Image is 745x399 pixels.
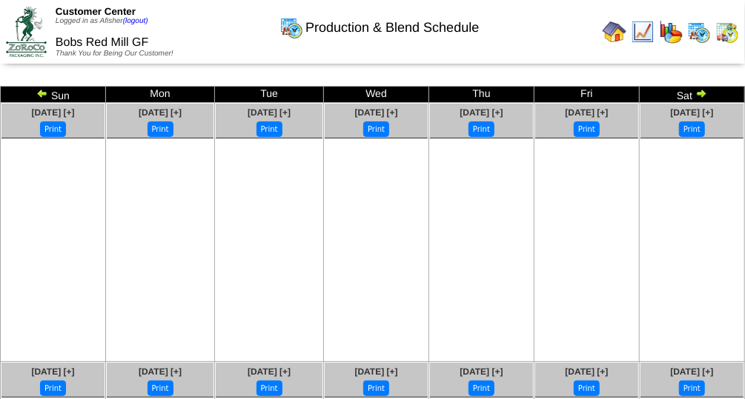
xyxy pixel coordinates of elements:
[324,87,429,103] td: Wed
[670,366,713,377] a: [DATE] [+]
[468,121,494,137] button: Print
[460,366,503,377] a: [DATE] [+]
[248,366,291,377] a: [DATE] [+]
[279,16,303,39] img: calendarprod.gif
[640,87,745,103] td: Sat
[256,121,282,137] button: Print
[565,107,608,118] a: [DATE] [+]
[679,121,705,137] button: Print
[139,366,182,377] a: [DATE] [+]
[363,380,389,396] button: Print
[56,50,173,58] span: Thank You for Being Our Customer!
[679,380,705,396] button: Print
[603,20,626,44] img: home.gif
[105,87,214,103] td: Mon
[565,366,608,377] a: [DATE] [+]
[6,7,47,56] img: ZoRoCo_Logo(Green%26Foil)%20jpg.webp
[305,20,479,36] span: Production & Blend Schedule
[659,20,683,44] img: graph.gif
[695,87,707,99] img: arrowright.gif
[123,17,148,25] a: (logout)
[468,380,494,396] button: Print
[355,366,398,377] a: [DATE] [+]
[715,20,739,44] img: calendarinout.gif
[574,380,600,396] button: Print
[31,366,74,377] a: [DATE] [+]
[139,107,182,118] a: [DATE] [+]
[148,121,173,137] button: Print
[1,87,106,103] td: Sun
[534,87,640,103] td: Fri
[256,380,282,396] button: Print
[363,121,389,137] button: Print
[248,107,291,118] a: [DATE] [+]
[40,380,66,396] button: Print
[148,380,173,396] button: Print
[56,6,136,17] span: Customer Center
[56,36,148,49] span: Bobs Red Mill GF
[631,20,655,44] img: line_graph.gif
[31,107,74,118] a: [DATE] [+]
[429,87,534,103] td: Thu
[670,107,713,118] a: [DATE] [+]
[574,121,600,137] button: Print
[40,121,66,137] button: Print
[687,20,711,44] img: calendarprod.gif
[36,87,48,99] img: arrowleft.gif
[215,87,324,103] td: Tue
[355,107,398,118] a: [DATE] [+]
[56,17,148,25] span: Logged in as Afisher
[460,107,503,118] a: [DATE] [+]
